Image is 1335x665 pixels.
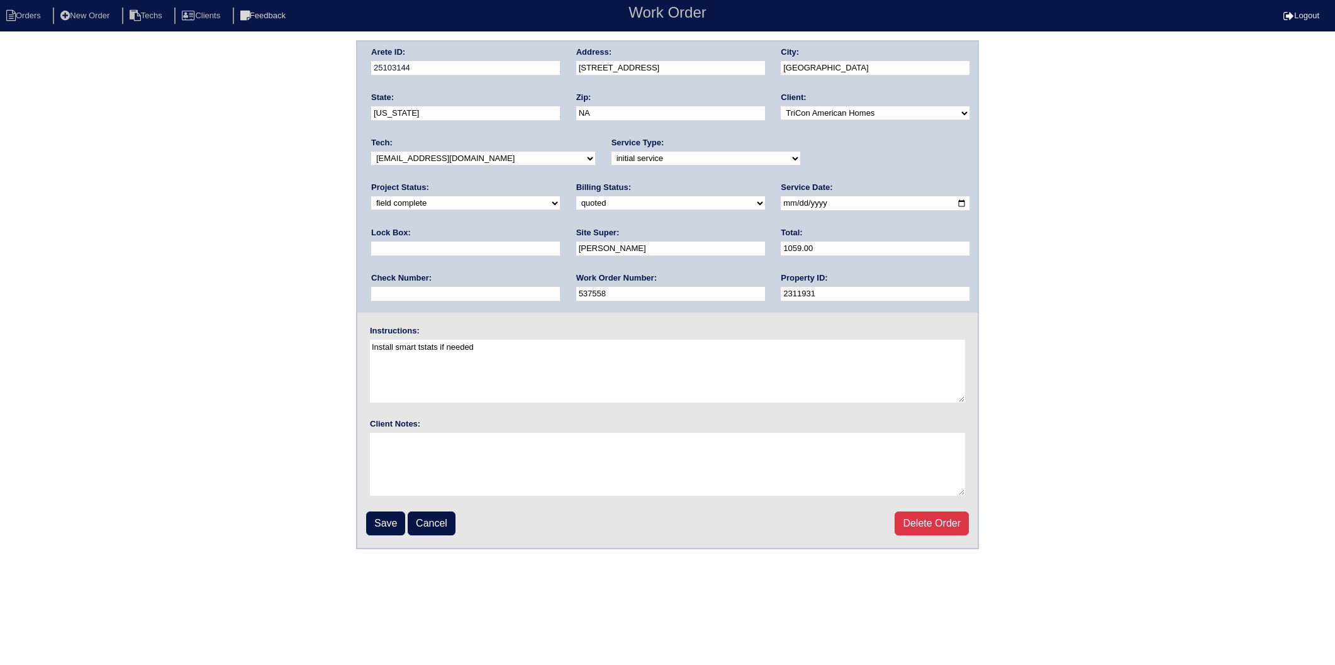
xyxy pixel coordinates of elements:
label: Instructions: [370,325,420,337]
label: Zip: [576,92,591,103]
li: Feedback [233,8,296,25]
label: Project Status: [371,182,429,193]
label: City: [781,47,799,58]
li: Clients [174,8,230,25]
a: Clients [174,11,230,20]
label: Service Type: [612,137,664,148]
label: Client Notes: [370,418,420,430]
a: Cancel [408,511,455,535]
a: New Order [53,11,120,20]
label: Arete ID: [371,47,405,58]
label: Address: [576,47,612,58]
input: Save [366,511,405,535]
label: Work Order Number: [576,272,657,284]
label: Total: [781,227,802,238]
label: Check Number: [371,272,432,284]
li: Techs [122,8,172,25]
label: Billing Status: [576,182,631,193]
a: Techs [122,11,172,20]
label: State: [371,92,394,103]
label: Tech: [371,137,393,148]
label: Property ID: [781,272,827,284]
label: Site Super: [576,227,620,238]
li: New Order [53,8,120,25]
input: Enter a location [576,61,765,75]
label: Lock Box: [371,227,411,238]
a: Delete Order [895,511,969,535]
textarea: Install smart tstats if needed [370,340,965,403]
label: Service Date: [781,182,832,193]
a: Logout [1283,11,1319,20]
label: Client: [781,92,806,103]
